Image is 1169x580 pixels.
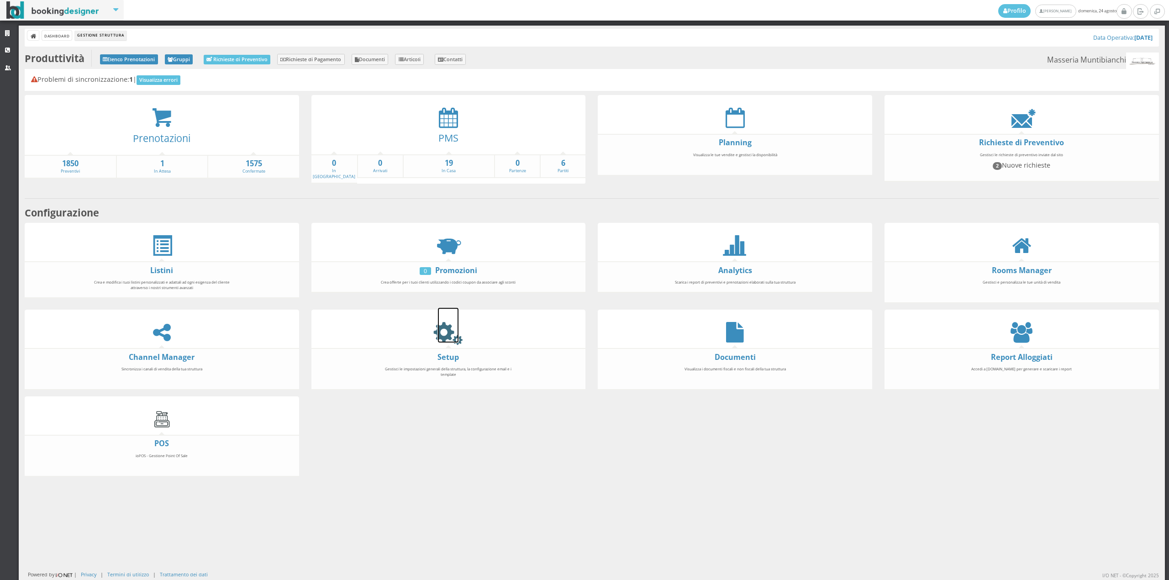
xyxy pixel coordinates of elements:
a: Trattamento dei dati [160,571,208,578]
strong: 1 [117,158,207,169]
a: Richieste di Preventivo [204,55,270,64]
a: Promozioni [435,265,477,275]
a: POS [154,438,169,448]
div: Accedi a [DOMAIN_NAME] per generare e scaricare i report [948,362,1095,386]
a: Profilo [998,4,1031,18]
a: Privacy [81,571,96,578]
a: 1In Attesa [117,158,207,174]
a: 19In Casa [404,158,494,174]
a: 6Partiti [541,158,585,174]
a: 0In [GEOGRAPHIC_DATA] [311,158,357,179]
a: Richieste di Preventivo [979,137,1064,148]
strong: 0 [311,158,357,169]
h4: Nuove richieste [952,161,1091,169]
a: Contatti [435,54,466,65]
div: | [153,571,156,578]
strong: 0 [358,158,403,169]
span: 2 [993,162,1002,169]
a: Prenotazioni [133,132,190,145]
a: Data Operativa:[DATE] [1093,34,1153,42]
div: Gestisci le impostazioni generali della struttura, la configurazione email e i template [374,362,522,386]
img: cash-register.gif [152,409,172,429]
a: Report Alloggiati [991,352,1053,362]
a: Rooms Manager [992,265,1052,275]
a: 1575Confermate [208,158,299,174]
strong: 19 [404,158,494,169]
div: Crea e modifica i tuoi listini personalizzati e adattali ad ogni esigenza del cliente attraverso ... [88,275,236,294]
div: Powered by | [28,571,77,579]
div: Crea offerte per i tuoi clienti utilizzando i codici coupon da associare agli sconti [374,275,522,289]
a: Planning [719,137,752,148]
a: Dashboard [42,31,72,40]
a: 0Arrivati [358,158,403,174]
h4: Problemi di sincronizzazione: | [31,75,1153,85]
div: Scarica i report di preventivi e prenotazioni elaborati sulla tua struttura [661,275,809,289]
b: 1 [129,75,133,84]
img: 56db488bc92111ef969d06d5a9c234c7.png [1126,53,1158,69]
b: Produttività [25,52,84,65]
a: Documenti [715,352,756,362]
a: Documenti [352,54,389,65]
div: | [100,571,103,578]
span: domenica, 24 agosto [998,4,1116,18]
div: ioPOS - Gestione Point Of Sale [88,449,236,473]
a: Channel Manager [129,352,195,362]
a: Termini di utilizzo [107,571,149,578]
small: Masseria Muntibianchi [1047,53,1158,69]
a: Listini [150,265,173,275]
div: Visualizza i documenti fiscali e non fiscali della tua struttura [661,362,809,386]
a: Elenco Prenotazioni [100,54,158,64]
div: Sincronizza i canali di vendita della tua struttura [88,362,236,386]
a: Analytics [718,265,752,275]
b: [DATE] [1134,34,1153,42]
a: Articoli [395,54,424,65]
a: Richieste di Pagamento [277,54,345,65]
a: Setup [437,352,459,362]
strong: 0 [495,158,540,169]
b: Configurazione [25,206,99,219]
strong: 6 [541,158,585,169]
strong: 1850 [25,158,116,169]
div: Gestisci e personalizza le tue unità di vendita [948,275,1095,300]
img: BookingDesigner.com [6,1,99,19]
li: Gestione Struttura [75,31,126,41]
strong: 1575 [208,158,299,169]
a: PMS [438,131,458,144]
a: Visualizza errori [137,75,181,85]
a: 0Partenze [495,158,540,174]
a: Gruppi [165,54,193,64]
div: 0 [420,267,431,275]
div: Gestisci le richieste di preventivo inviate dal sito [948,148,1095,178]
div: Visualizza le tue vendite e gestisci la disponibilità [661,148,809,172]
a: [PERSON_NAME] [1035,5,1076,18]
a: 1850Preventivi [25,158,116,174]
img: ionet_small_logo.png [54,571,74,579]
